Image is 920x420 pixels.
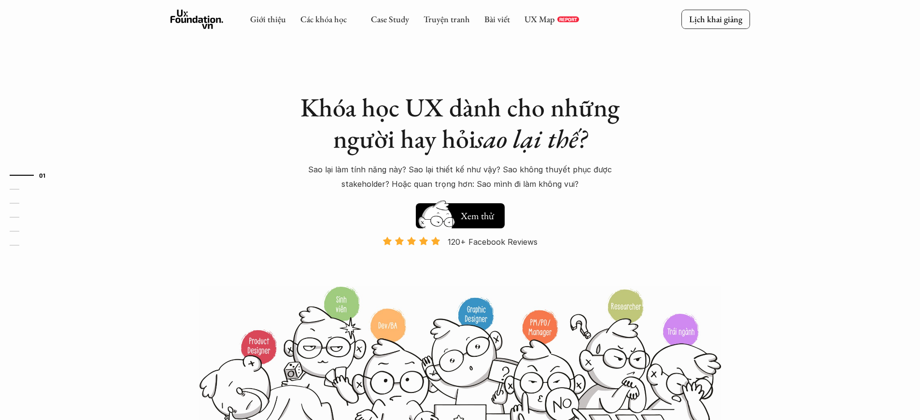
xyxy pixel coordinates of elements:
[10,169,56,181] a: 01
[371,14,409,25] a: Case Study
[374,236,546,285] a: 120+ Facebook Reviews
[424,14,470,25] a: Truyện tranh
[476,122,587,155] em: sao lại thế?
[448,235,538,249] p: 120+ Facebook Reviews
[291,92,629,154] h1: Khóa học UX dành cho những người hay hỏi
[559,16,577,22] p: REPORT
[524,14,555,25] a: UX Map
[291,162,629,192] p: Sao lại làm tính năng này? Sao lại thiết kế như vậy? Sao không thuyết phục được stakeholder? Hoặc...
[681,10,750,28] a: Lịch khai giảng
[39,171,46,178] strong: 01
[300,14,347,25] a: Các khóa học
[250,14,286,25] a: Giới thiệu
[416,198,505,228] a: Xem thử
[484,14,510,25] a: Bài viết
[689,14,742,25] p: Lịch khai giảng
[459,209,495,223] h5: Xem thử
